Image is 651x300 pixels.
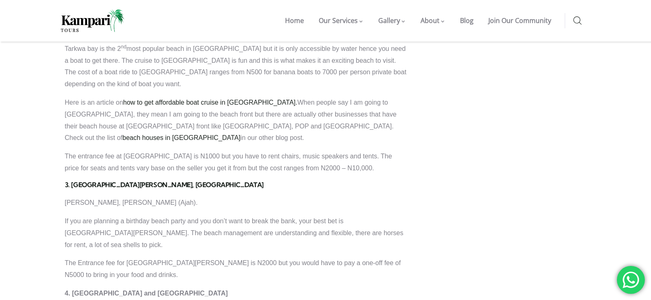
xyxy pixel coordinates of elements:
strong: 3. [GEOGRAPHIC_DATA][PERSON_NAME], [GEOGRAPHIC_DATA] [65,181,264,189]
p: [PERSON_NAME], [PERSON_NAME] (Ajah). [65,197,407,209]
a: beach houses in [GEOGRAPHIC_DATA] [122,134,241,141]
sup: nd [121,44,126,50]
p: The entrance fee at [GEOGRAPHIC_DATA] is N1000 but you have to rent chairs, music speakers and te... [65,151,407,174]
span: Gallery [378,16,400,25]
strong: 4. [GEOGRAPHIC_DATA] and [GEOGRAPHIC_DATA] [65,290,228,297]
p: The Entrance fee for [GEOGRAPHIC_DATA][PERSON_NAME] is N2000 but you would have to pay a one-off ... [65,257,407,281]
a: how to get affordable boat cruise in [GEOGRAPHIC_DATA]. [123,99,297,106]
p: Here is an article on When people say I am going to [GEOGRAPHIC_DATA], they mean I am going to th... [65,97,407,144]
p: Tarkwa bay is the 2 most popular beach in [GEOGRAPHIC_DATA] but it is only accessible by water he... [65,43,407,90]
img: Home [61,9,124,32]
span: Blog [460,16,474,25]
span: Home [285,16,304,25]
span: Our Services [319,16,358,25]
div: 'Chat [617,266,645,294]
p: If you are planning a birthday beach party and you don’t want to break the bank, your best bet is... [65,215,407,251]
span: About [421,16,439,25]
span: Join Our Community [488,16,551,25]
